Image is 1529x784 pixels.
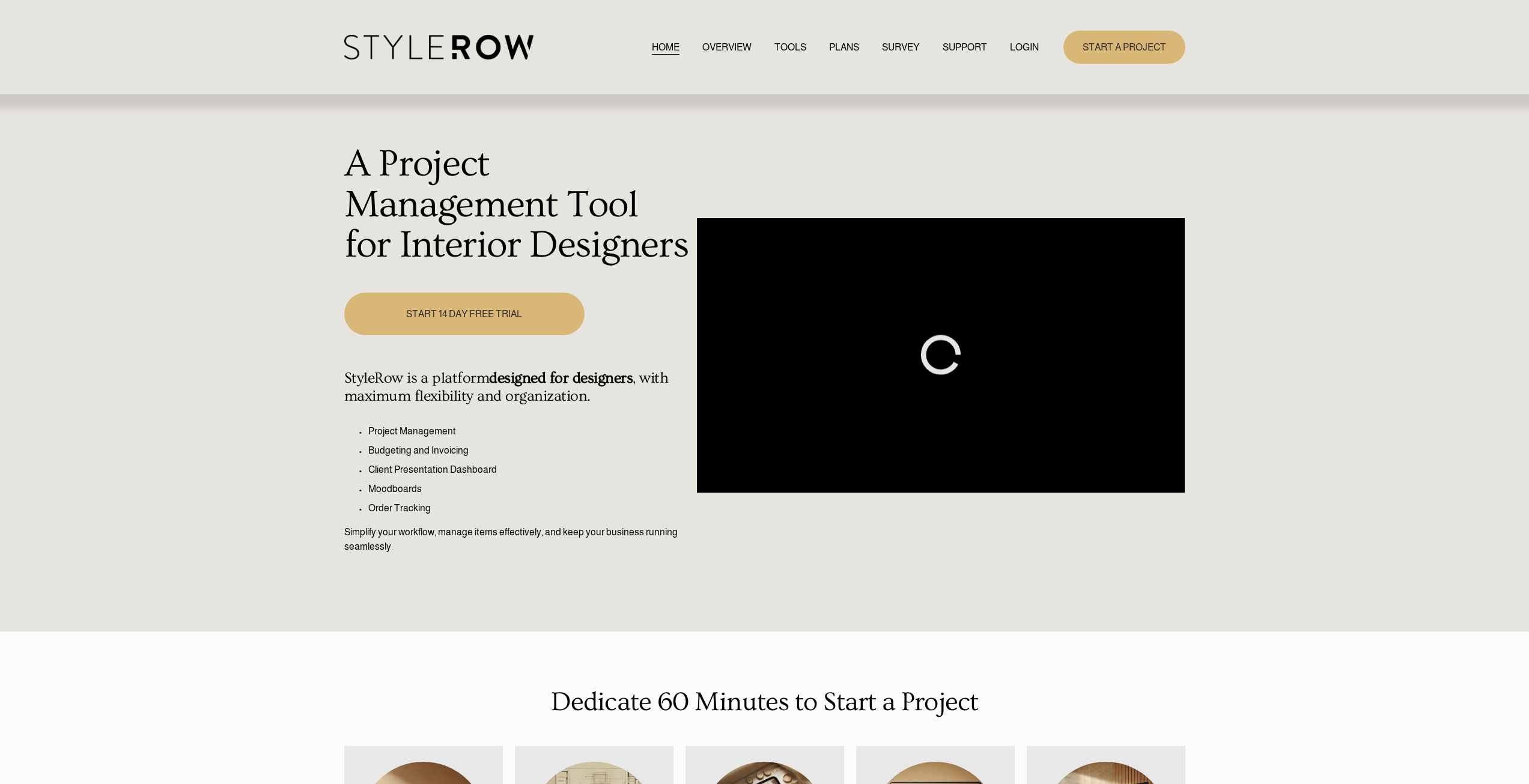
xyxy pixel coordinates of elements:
[829,39,859,55] a: PLANS
[344,369,691,406] h4: StyleRow is a platform , with maximum flexibility and organization.
[344,682,1185,722] p: Dedicate 60 Minutes to Start a Project
[368,463,691,477] p: Client Presentation Dashboard
[882,39,919,55] a: SURVEY
[368,482,691,496] p: Moodboards
[943,40,987,55] span: SUPPORT
[702,39,752,55] a: OVERVIEW
[489,369,633,387] strong: designed for designers
[368,443,691,458] p: Budgeting and Invoicing
[368,424,691,439] p: Project Management
[943,39,987,55] a: folder dropdown
[1063,31,1185,64] a: START A PROJECT
[344,525,691,554] p: Simplify your workflow, manage items effectively, and keep your business running seamlessly.
[344,144,691,266] h1: A Project Management Tool for Interior Designers
[774,39,806,55] a: TOOLS
[344,35,533,59] img: StyleRow
[652,39,679,55] a: HOME
[344,293,585,335] a: START 14 DAY FREE TRIAL
[368,501,691,515] p: Order Tracking
[1010,39,1039,55] a: LOGIN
